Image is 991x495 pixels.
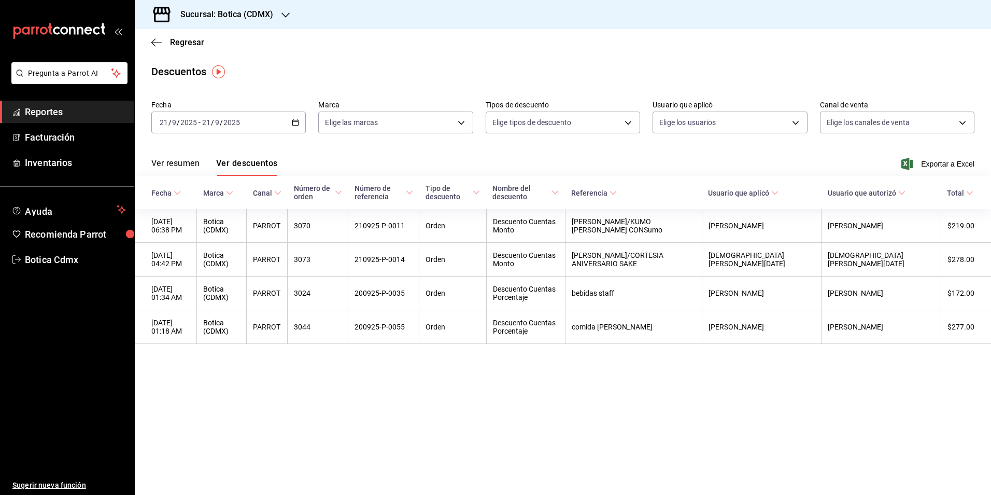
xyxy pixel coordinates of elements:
button: Pregunta a Parrot AI [11,62,128,84]
span: Usuario que autorizó [828,189,905,197]
input: ---- [223,118,240,127]
th: $219.00 [941,209,991,243]
span: Botica Cdmx [25,253,126,267]
input: -- [202,118,211,127]
th: [DATE] 04:42 PM [135,243,197,277]
span: Regresar [170,37,204,47]
th: [DATE] 01:18 AM [135,310,197,344]
button: Exportar a Excel [903,158,974,170]
label: Usuario que aplicó [653,101,807,108]
span: Inventarios [25,156,126,170]
span: Facturación [25,130,126,144]
th: [PERSON_NAME] [702,277,822,310]
span: / [168,118,172,127]
span: Elige tipos de descuento [492,117,571,128]
input: ---- [180,118,197,127]
th: Botica (CDMX) [197,209,247,243]
button: Ver resumen [151,158,200,176]
th: Botica (CDMX) [197,310,247,344]
input: -- [172,118,177,127]
th: [PERSON_NAME] [702,209,822,243]
div: navigation tabs [151,158,277,176]
label: Canal de venta [820,101,974,108]
span: Tipo de descuento [426,184,480,201]
input: -- [215,118,220,127]
button: Regresar [151,37,204,47]
th: Botica (CDMX) [197,243,247,277]
th: Orden [419,243,487,277]
th: PARROT [247,243,288,277]
span: Sugerir nueva función [12,480,126,491]
span: Usuario que aplicó [708,189,778,197]
div: Descuentos [151,64,206,79]
th: 200925-P-0055 [348,310,419,344]
th: PARROT [247,277,288,310]
span: / [211,118,214,127]
button: Ver descuentos [216,158,277,176]
th: 3070 [288,209,348,243]
span: Elige los canales de venta [827,117,910,128]
span: Pregunta a Parrot AI [28,68,111,79]
th: [PERSON_NAME] [822,277,941,310]
span: Nombre del descuento [492,184,559,201]
th: Descuento Cuentas Porcentaje [486,310,565,344]
th: $278.00 [941,243,991,277]
span: Marca [203,189,233,197]
th: Descuento Cuentas Monto [486,243,565,277]
th: [PERSON_NAME]/CORTESIA ANIVERSARIO SAKE [565,243,702,277]
span: Elige las marcas [325,117,378,128]
th: bebidas staff [565,277,702,310]
span: Número de orden [294,184,342,201]
th: [DATE] 06:38 PM [135,209,197,243]
th: 210925-P-0011 [348,209,419,243]
th: 3024 [288,277,348,310]
th: PARROT [247,209,288,243]
span: - [199,118,201,127]
th: [DEMOGRAPHIC_DATA][PERSON_NAME][DATE] [822,243,941,277]
th: 200925-P-0035 [348,277,419,310]
th: [PERSON_NAME] [702,310,822,344]
th: 210925-P-0014 [348,243,419,277]
span: / [220,118,223,127]
button: open_drawer_menu [114,27,122,35]
span: / [177,118,180,127]
th: [PERSON_NAME] [822,310,941,344]
th: $277.00 [941,310,991,344]
th: 3044 [288,310,348,344]
th: PARROT [247,310,288,344]
th: Orden [419,209,487,243]
th: Orden [419,277,487,310]
th: [PERSON_NAME] [822,209,941,243]
th: Descuento Cuentas Monto [486,209,565,243]
th: [DATE] 01:34 AM [135,277,197,310]
th: Descuento Cuentas Porcentaje [486,277,565,310]
th: Orden [419,310,487,344]
span: Total [947,189,973,197]
span: Reportes [25,105,126,119]
th: comida [PERSON_NAME] [565,310,702,344]
label: Fecha [151,101,306,108]
span: Elige los usuarios [659,117,716,128]
span: Canal [253,189,281,197]
th: 3073 [288,243,348,277]
th: Botica (CDMX) [197,277,247,310]
span: Referencia [571,189,617,197]
span: Recomienda Parrot [25,227,126,241]
h3: Sucursal: Botica (CDMX) [172,8,273,21]
label: Tipos de descuento [486,101,640,108]
th: $172.00 [941,277,991,310]
span: Ayuda [25,203,112,216]
img: Tooltip marker [212,65,225,78]
input: -- [159,118,168,127]
th: [DEMOGRAPHIC_DATA][PERSON_NAME][DATE] [702,243,822,277]
span: Número de referencia [355,184,413,201]
th: [PERSON_NAME]/KUMO [PERSON_NAME] CONSumo [565,209,702,243]
span: Fecha [151,189,181,197]
label: Marca [318,101,473,108]
a: Pregunta a Parrot AI [7,75,128,86]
